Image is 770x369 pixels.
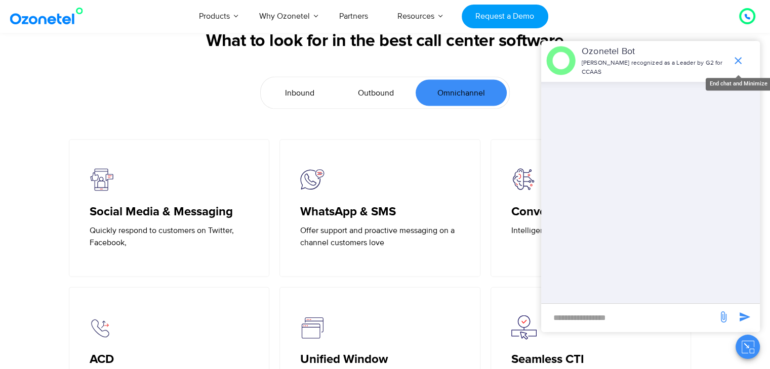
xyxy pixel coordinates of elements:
span: Inbound [285,87,314,99]
p: Ozonetel Bot [582,45,727,59]
h5: Seamless CTI [511,352,671,367]
h5: ACD [90,352,249,367]
span: end chat or minimize [728,51,748,71]
h5: Unified Window [300,352,460,367]
span: Outbound [358,87,394,99]
a: Inbound [263,80,336,106]
span: send message [735,307,755,327]
p: Offer support and proactive messaging on a channel customers love [300,224,460,249]
p: Quickly respond to customers on Twitter, Facebook, [90,224,249,249]
h5: Social Media & Messaging [90,205,249,219]
button: Close chat [736,335,760,359]
a: Omnichannel [416,80,507,106]
p: [PERSON_NAME] recognized as a Leader by G2 for CCAAS [582,59,727,77]
span: Omnichannel [437,87,485,99]
div: new-msg-input [546,309,712,327]
a: Outbound [336,80,416,106]
p: Intelligent bots ensure fast responses 24/7. [511,224,671,237]
h5: Conversational AI [511,205,671,219]
a: Request a Demo [462,5,548,28]
h2: What to look for in the best call center software [69,31,702,52]
span: send message [713,307,734,327]
img: header [546,46,576,75]
h5: WhatsApp & SMS [300,205,460,219]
